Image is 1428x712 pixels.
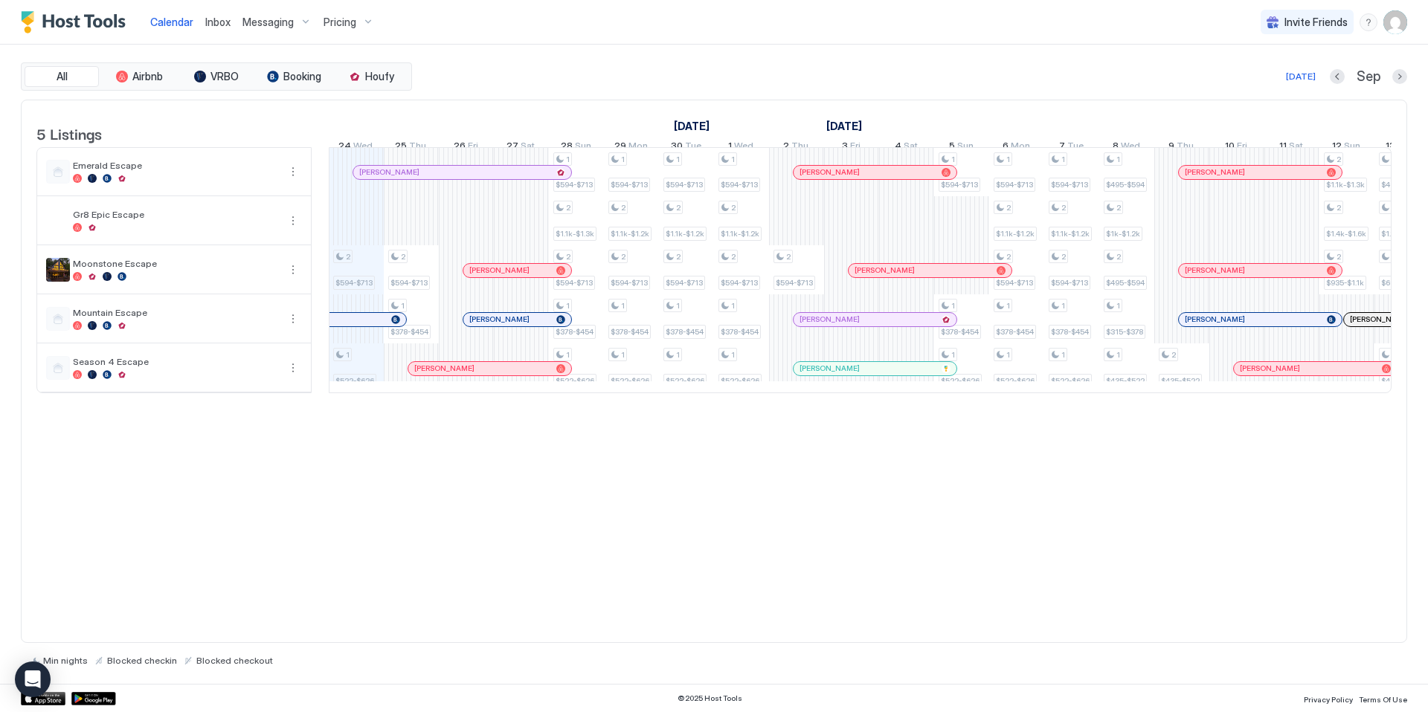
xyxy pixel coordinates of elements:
[1392,69,1407,84] button: Next month
[1383,10,1407,34] div: User profile
[685,140,701,155] span: Tue
[838,137,864,158] a: October 3, 2025
[1116,350,1120,360] span: 1
[1185,314,1245,324] span: [PERSON_NAME]
[409,140,426,155] span: Thu
[73,258,278,269] span: Moonstone Escape
[1067,140,1084,155] span: Tue
[71,692,116,705] a: Google Play Store
[731,252,736,262] span: 2
[783,140,789,155] span: 2
[283,70,321,83] span: Booking
[566,301,570,311] span: 1
[996,327,1034,337] span: $378-$454
[1003,140,1009,155] span: 6
[1113,140,1119,155] span: 8
[57,70,68,83] span: All
[1061,252,1066,262] span: 2
[1171,350,1176,360] span: 2
[678,693,742,703] span: © 2025 Host Tools
[1326,229,1366,239] span: $1.4k-$1.6k
[1006,301,1010,311] span: 1
[365,70,394,83] span: Houfy
[469,265,530,275] span: [PERSON_NAME]
[951,350,955,360] span: 1
[1304,695,1353,704] span: Privacy Policy
[324,16,356,29] span: Pricing
[611,327,649,337] span: $378-$454
[1286,70,1316,83] div: [DATE]
[1061,301,1065,311] span: 1
[556,327,594,337] span: $378-$454
[346,350,350,360] span: 1
[611,180,648,190] span: $594-$713
[334,66,408,87] button: Houfy
[1055,137,1087,158] a: October 7, 2025
[1168,140,1174,155] span: 9
[666,229,704,239] span: $1.1k-$1.2k
[996,180,1033,190] span: $594-$713
[1326,180,1365,190] span: $1.1k-$1.3k
[1337,203,1341,213] span: 2
[284,310,302,328] div: menu
[1185,167,1245,177] span: [PERSON_NAME]
[676,350,680,360] span: 1
[257,66,331,87] button: Booking
[1237,140,1247,155] span: Fri
[454,140,466,155] span: 26
[284,163,302,181] div: menu
[335,278,373,288] span: $594-$713
[731,203,736,213] span: 2
[395,140,407,155] span: 25
[957,140,974,155] span: Sun
[102,66,176,87] button: Airbnb
[1006,155,1010,164] span: 1
[791,140,808,155] span: Thu
[724,137,757,158] a: October 1, 2025
[1121,140,1140,155] span: Wed
[21,11,132,33] div: Host Tools Logo
[1051,180,1088,190] span: $594-$713
[721,180,758,190] span: $594-$713
[1284,16,1348,29] span: Invite Friends
[210,70,239,83] span: VRBO
[676,301,680,311] span: 1
[1006,252,1011,262] span: 2
[1185,265,1245,275] span: [PERSON_NAME]
[1284,68,1318,85] button: [DATE]
[150,14,193,30] a: Calendar
[721,327,759,337] span: $378-$454
[800,314,860,324] span: [PERSON_NAME]
[1381,376,1420,386] span: $435-$522
[73,160,278,171] span: Emerald Escape
[666,376,704,386] span: $522-$626
[676,203,681,213] span: 2
[731,350,735,360] span: 1
[728,140,732,155] span: 1
[242,16,294,29] span: Messaging
[1328,137,1364,158] a: October 12, 2025
[557,137,595,158] a: September 28, 2025
[46,209,70,233] div: listing image
[1116,301,1120,311] span: 1
[951,301,955,311] span: 1
[1061,155,1065,164] span: 1
[734,140,753,155] span: Wed
[1386,140,1395,155] span: 13
[676,155,680,164] span: 1
[21,692,65,705] a: App Store
[179,66,254,87] button: VRBO
[1382,137,1421,158] a: October 13, 2025
[1051,327,1089,337] span: $378-$454
[1106,278,1145,288] span: $495-$594
[731,155,735,164] span: 1
[150,16,193,28] span: Calendar
[468,140,478,155] span: Fri
[284,212,302,230] div: menu
[390,278,428,288] span: $594-$713
[521,140,535,155] span: Sat
[667,137,705,158] a: September 30, 2025
[107,655,177,666] span: Blocked checkin
[904,140,918,155] span: Sat
[621,350,625,360] span: 1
